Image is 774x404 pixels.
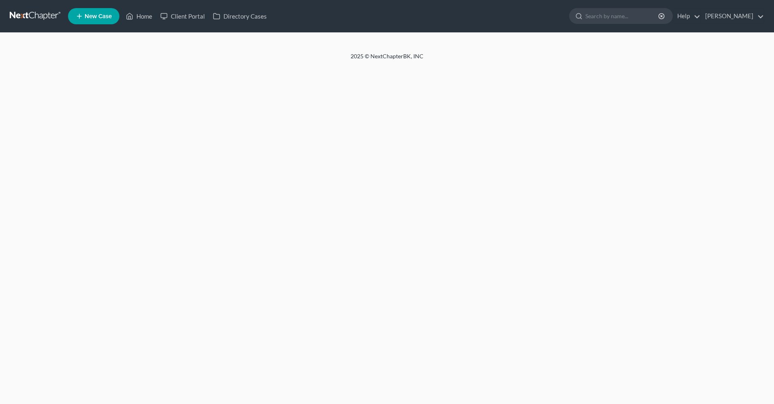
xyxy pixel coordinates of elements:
div: 2025 © NextChapterBK, INC [156,52,618,67]
a: Help [673,9,700,23]
a: Home [122,9,156,23]
a: [PERSON_NAME] [701,9,764,23]
a: Directory Cases [209,9,271,23]
a: Client Portal [156,9,209,23]
span: New Case [85,13,112,19]
input: Search by name... [585,9,659,23]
